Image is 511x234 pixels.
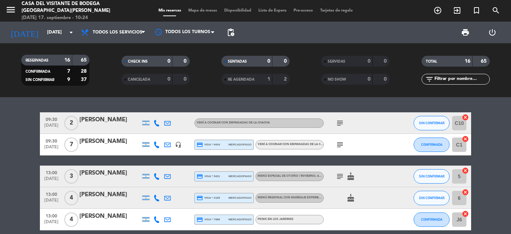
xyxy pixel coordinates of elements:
[155,9,185,13] span: Mis reservas
[258,218,294,221] span: Picnic en los Jardines
[384,77,388,82] strong: 0
[384,59,388,64] strong: 0
[228,78,254,81] span: RE AGENDADA
[479,22,506,43] div: LOG OUT
[79,168,141,178] div: [PERSON_NAME]
[42,190,60,198] span: 13:00
[453,6,461,15] i: exit_to_app
[79,190,141,199] div: [PERSON_NAME]
[79,212,141,221] div: [PERSON_NAME]
[81,58,88,63] strong: 65
[197,173,220,180] span: visa * 5431
[42,115,60,123] span: 09:30
[221,9,255,13] span: Disponibilidad
[461,28,470,37] span: print
[226,28,235,37] span: pending_actions
[414,116,450,130] button: SIN CONFIRMAR
[284,59,288,64] strong: 0
[328,60,345,63] span: SERVIDAS
[42,220,60,228] span: [DATE]
[425,75,434,84] i: filter_list
[64,169,78,184] span: 3
[488,28,497,37] i: power_settings_new
[267,77,270,82] strong: 1
[197,216,220,223] span: visa * 7988
[167,77,170,82] strong: 0
[42,176,60,185] span: [DATE]
[42,211,60,220] span: 13:00
[492,6,500,15] i: search
[346,194,355,202] i: cake
[258,175,333,177] span: Menú especial de otoño / invierno
[414,212,450,227] button: CONFIRMADA
[79,115,141,125] div: [PERSON_NAME]
[229,142,252,147] span: mercadopago
[197,141,203,148] i: credit_card
[414,138,450,152] button: CONFIRMADA
[197,195,220,201] span: visa * 2189
[336,172,344,181] i: subject
[317,9,356,13] span: Tarjetas de regalo
[419,121,445,125] span: SIN CONFIRMAR
[197,195,203,201] i: credit_card
[421,217,442,221] span: CONFIRMADA
[462,114,469,121] i: cancel
[26,70,50,73] span: CONFIRMADA
[414,169,450,184] button: SIN CONFIRMAR
[22,0,123,14] div: Casa del Visitante de Bodega [GEOGRAPHIC_DATA][PERSON_NAME]
[64,191,78,205] span: 4
[229,195,252,200] span: mercadopago
[290,9,317,13] span: Pre-acceso
[42,145,60,153] span: [DATE]
[184,59,188,64] strong: 0
[316,175,333,177] span: , ARS 58.000
[419,196,445,200] span: SIN CONFIRMAR
[462,189,469,196] i: cancel
[175,141,181,148] i: headset_mic
[64,212,78,227] span: 4
[64,138,78,152] span: 7
[421,143,442,147] span: CONFIRMADA
[228,60,247,63] span: SENTADAS
[5,4,16,15] i: menu
[328,78,346,81] span: NO SHOW
[42,123,60,131] span: [DATE]
[258,196,362,199] span: Menú Regional con maridaje Experiencia Santa [PERSON_NAME]
[258,143,348,146] span: Vení a cocinar con empanadas de La Chacha
[42,168,60,176] span: 13:00
[229,217,252,222] span: mercadopago
[5,4,16,18] button: menu
[22,14,123,22] div: [DATE] 17. septiembre - 10:24
[67,77,70,82] strong: 9
[426,60,437,63] span: TOTAL
[42,136,60,145] span: 09:30
[81,77,88,82] strong: 37
[434,75,489,83] input: Filtrar por nombre...
[197,216,203,223] i: credit_card
[26,78,54,82] span: SIN CONFIRMAR
[197,141,220,148] span: visa * 9434
[64,58,70,63] strong: 16
[267,59,270,64] strong: 0
[64,116,78,130] span: 2
[414,191,450,205] button: SIN CONFIRMAR
[336,140,344,149] i: subject
[67,69,70,74] strong: 7
[185,9,221,13] span: Mapa de mesas
[79,137,141,146] div: [PERSON_NAME]
[433,6,442,15] i: add_circle_outline
[481,59,488,64] strong: 65
[26,59,49,62] span: RESERVADAS
[5,24,43,40] i: [DATE]
[167,59,170,64] strong: 0
[462,210,469,217] i: cancel
[229,174,252,179] span: mercadopago
[184,77,188,82] strong: 0
[284,77,288,82] strong: 2
[472,6,481,15] i: turned_in_not
[67,28,75,37] i: arrow_drop_down
[128,78,150,81] span: CANCELADA
[368,77,370,82] strong: 0
[81,69,88,74] strong: 28
[197,121,270,124] span: Vení a cocinar con empanadas de La Chacha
